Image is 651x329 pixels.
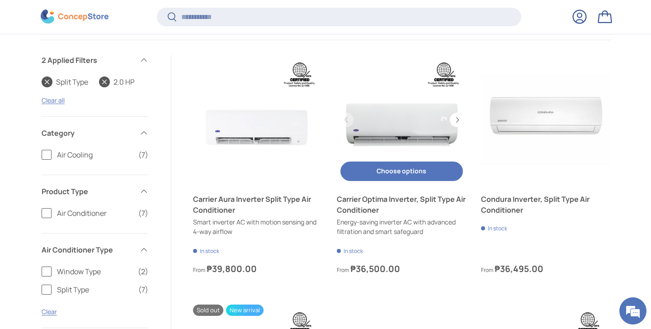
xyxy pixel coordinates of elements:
[193,194,322,215] a: Carrier Aura Inverter Split Type Air Conditioner
[42,96,65,105] a: Clear all
[42,175,148,208] summary: Product Type
[138,149,148,160] span: (7)
[42,55,134,66] span: 2 Applied Filters
[57,284,133,295] span: Split Type
[99,76,135,87] a: 2.0 HP
[337,194,466,215] a: Carrier Optima Inverter, Split Type Air Conditioner
[41,10,108,24] img: ConcepStore
[340,162,462,181] button: Choose options
[138,266,148,277] span: (2)
[42,244,134,255] span: Air Conditioner Type
[337,55,466,184] a: Carrier Optima Inverter, Split Type Air Conditioner
[42,76,88,87] a: Split Type
[42,186,134,197] span: Product Type
[138,208,148,219] span: (7)
[226,305,264,316] span: New arrival
[481,194,610,215] a: Condura Inverter, Split Type Air Conditioner
[57,149,133,160] span: Air Cooling
[5,227,172,258] textarea: Type your message and hit 'Enter'
[481,55,610,184] a: Condura Inverter, Split Type Air Conditioner
[193,305,223,316] span: Sold out
[47,51,152,62] div: Chat with us now
[193,55,322,184] a: Carrier Aura Inverter Split Type Air Conditioner
[42,44,148,76] summary: 2 Applied Filters
[42,234,148,266] summary: Air Conditioner Type
[57,266,132,277] span: Window Type
[148,5,170,26] div: Minimize live chat window
[57,208,133,219] span: Air Conditioner
[42,307,57,316] a: Clear
[52,104,125,195] span: We're online!
[42,128,134,138] span: Category
[138,284,148,295] span: (7)
[42,117,148,149] summary: Category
